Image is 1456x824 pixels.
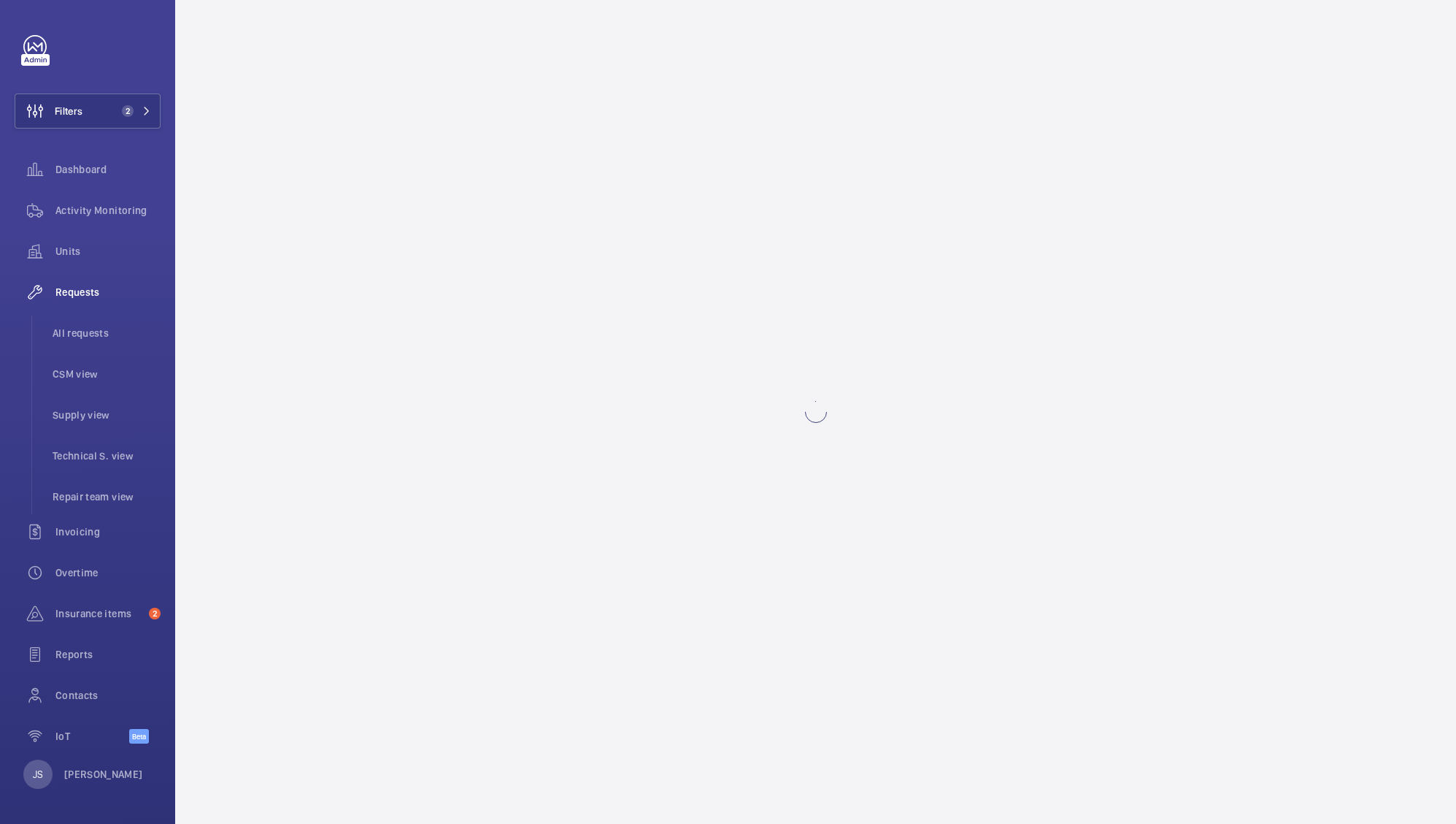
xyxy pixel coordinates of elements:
[55,606,143,621] span: Insurance items
[53,367,161,381] span: CSM view
[15,94,161,129] button: Filters2
[55,285,161,300] span: Requests
[149,608,161,619] span: 2
[122,105,134,117] span: 2
[55,244,161,259] span: Units
[64,767,143,782] p: [PERSON_NAME]
[53,489,161,504] span: Repair team view
[55,647,161,662] span: Reports
[53,408,161,422] span: Supply view
[33,767,43,782] p: JS
[53,326,161,340] span: All requests
[55,104,82,118] span: Filters
[55,524,161,539] span: Invoicing
[55,565,161,580] span: Overtime
[55,688,161,703] span: Contacts
[53,449,161,463] span: Technical S. view
[55,203,161,218] span: Activity Monitoring
[55,162,161,177] span: Dashboard
[55,729,129,744] span: IoT
[129,729,149,744] span: Beta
